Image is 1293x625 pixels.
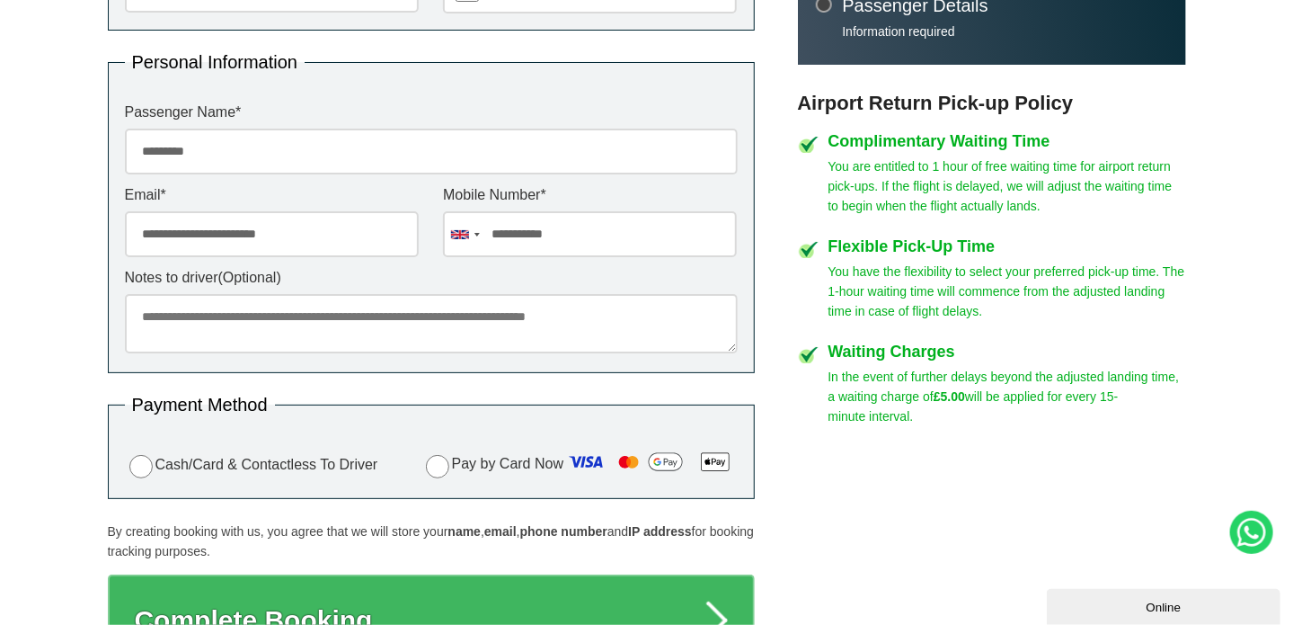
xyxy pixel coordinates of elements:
[125,396,275,414] legend: Payment Method
[426,455,449,478] input: Pay by Card Now
[447,524,481,539] strong: name
[443,188,737,202] label: Mobile Number
[828,344,1186,360] h4: Waiting Charges
[125,452,378,478] label: Cash/Card & Contactless To Driver
[628,524,692,539] strong: IP address
[828,133,1186,149] h4: Complimentary Waiting Time
[125,105,738,120] label: Passenger Name
[484,524,517,539] strong: email
[828,238,1186,254] h4: Flexible Pick-Up Time
[125,271,738,285] label: Notes to driver
[798,92,1186,115] h3: Airport Return Pick-up Policy
[520,524,607,539] strong: phone number
[421,448,738,482] label: Pay by Card Now
[125,53,306,71] legend: Personal Information
[444,212,485,256] div: United Kingdom: +44
[828,156,1186,216] p: You are entitled to 1 hour of free waiting time for airport return pick-ups. If the flight is del...
[1047,585,1284,625] iframe: chat widget
[218,270,281,285] span: (Optional)
[125,188,419,202] label: Email
[828,367,1186,426] p: In the event of further delays beyond the adjusted landing time, a waiting charge of will be appl...
[843,23,1168,40] p: Information required
[934,389,965,404] strong: £5.00
[828,262,1186,321] p: You have the flexibility to select your preferred pick-up time. The 1-hour waiting time will comm...
[129,455,153,478] input: Cash/Card & Contactless To Driver
[108,522,755,561] p: By creating booking with us, you agree that we will store your , , and for booking tracking purpo...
